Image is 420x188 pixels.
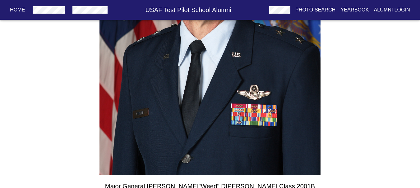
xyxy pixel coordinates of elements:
[110,5,267,15] h6: USAF Test Pilot School Alumni
[7,4,28,15] button: Home
[374,6,410,14] p: Alumni Login
[340,6,369,14] p: Yearbook
[295,6,336,14] p: Photo Search
[293,4,338,15] button: Photo Search
[372,4,413,15] button: Alumni Login
[338,4,371,15] button: Yearbook
[10,6,25,14] p: Home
